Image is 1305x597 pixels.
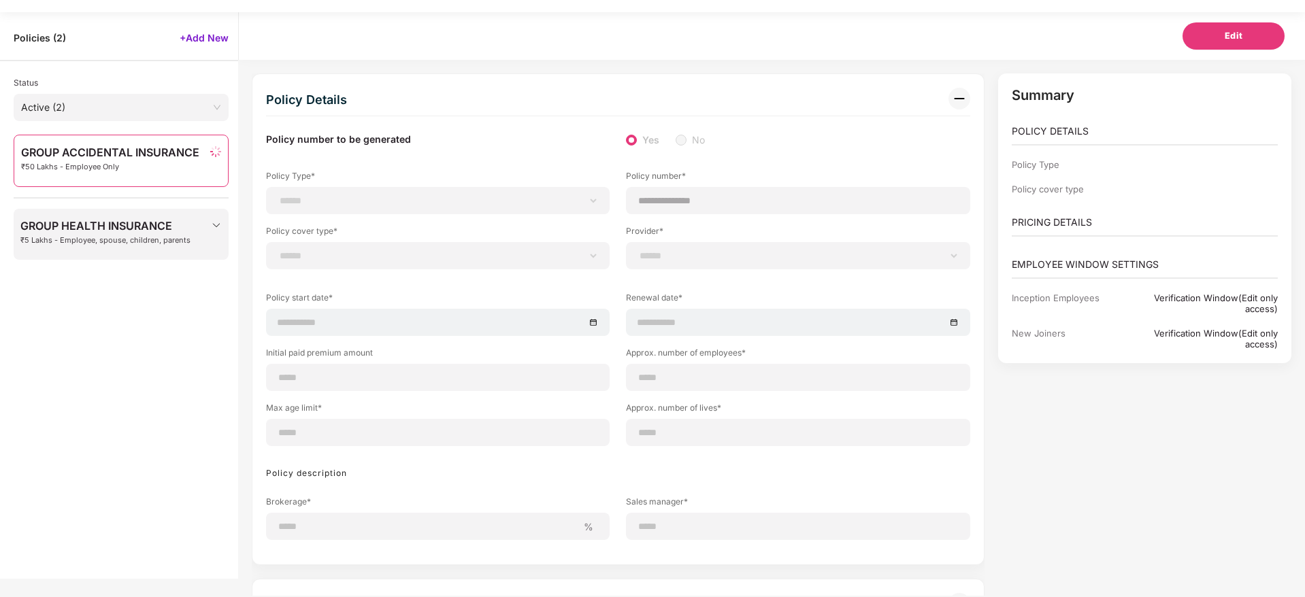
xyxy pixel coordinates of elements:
[266,468,347,478] label: Policy description
[1183,22,1285,50] button: Edit
[14,78,38,88] span: Status
[266,402,610,419] label: Max age limit*
[1123,292,1278,314] div: Verification Window(Edit only access)
[21,97,221,118] span: Active (2)
[1012,215,1278,230] p: PRICING DETAILS
[21,163,199,171] span: ₹50 Lakhs - Employee Only
[1123,328,1278,349] div: Verification Window(Edit only access)
[266,88,347,112] div: Policy Details
[626,292,970,309] label: Renewal date*
[1012,257,1278,272] p: EMPLOYEE WINDOW SETTINGS
[266,170,610,187] label: Policy Type*
[637,133,665,148] span: Yes
[266,496,610,513] label: Brokerage*
[1012,292,1123,314] div: Inception Employees
[21,146,199,158] span: GROUP ACCIDENTAL INSURANCE
[1012,159,1123,170] div: Policy Type
[1012,184,1123,194] div: Policy cover type
[948,88,970,109] img: svg+xml;base64,PHN2ZyB3aWR0aD0iMzIiIGhlaWdodD0iMzIiIHZpZXdCb3g9IjAgMCAzMiAzMiIgZmlsbD0ibm9uZSIgeG...
[626,402,970,419] label: Approx. number of lives*
[1012,87,1278,103] p: Summary
[20,236,191,245] span: ₹5 Lakhs - Employee, spouse, children, parents
[1012,124,1278,139] p: POLICY DETAILS
[578,520,599,533] span: %
[14,31,66,44] span: Policies ( 2 )
[687,133,710,148] span: No
[1225,29,1243,43] span: Edit
[266,133,411,148] label: Policy number to be generated
[20,220,191,232] span: GROUP HEALTH INSURANCE
[211,220,222,231] img: svg+xml;base64,PHN2ZyBpZD0iRHJvcGRvd24tMzJ4MzIiIHhtbG5zPSJodHRwOi8vd3d3LnczLm9yZy8yMDAwL3N2ZyIgd2...
[626,225,970,242] label: Provider*
[1012,328,1123,349] div: New Joiners
[266,225,610,242] label: Policy cover type*
[626,496,970,513] label: Sales manager*
[626,170,970,187] label: Policy number*
[266,292,610,309] label: Policy start date*
[626,347,970,364] label: Approx. number of employees*
[266,347,610,364] label: Initial paid premium amount
[180,31,229,44] span: +Add New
